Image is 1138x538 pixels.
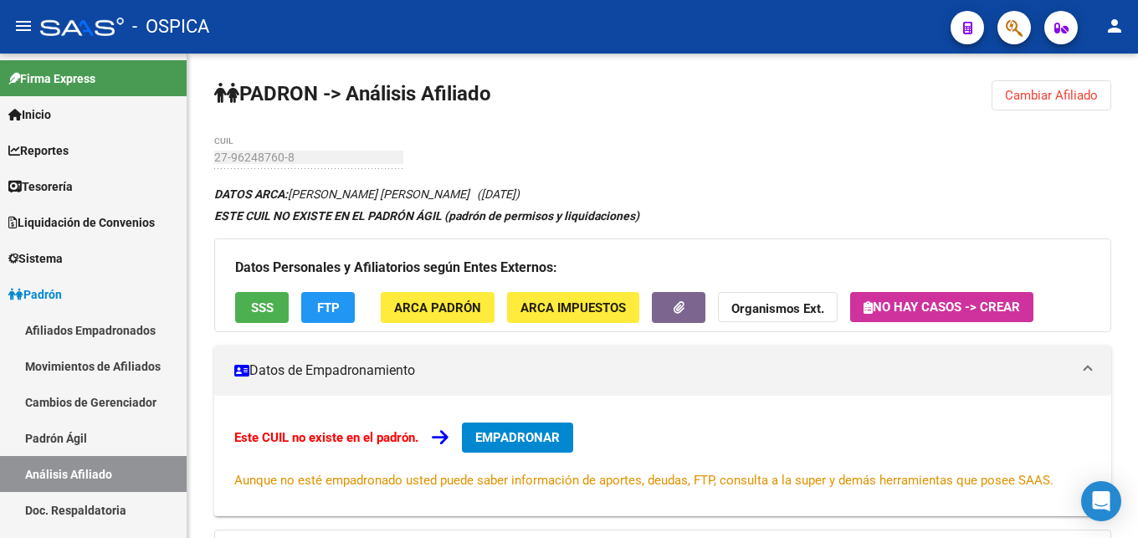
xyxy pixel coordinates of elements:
span: ([DATE]) [477,187,520,201]
span: Padrón [8,285,62,304]
span: FTP [317,300,340,315]
button: ARCA Impuestos [507,292,639,323]
span: - OSPICA [132,8,209,45]
button: Cambiar Afiliado [992,80,1111,110]
button: EMPADRONAR [462,423,573,453]
span: Liquidación de Convenios [8,213,155,232]
mat-expansion-panel-header: Datos de Empadronamiento [214,346,1111,396]
span: ARCA Impuestos [520,300,626,315]
mat-panel-title: Datos de Empadronamiento [234,361,1071,380]
strong: DATOS ARCA: [214,187,288,201]
strong: PADRON -> Análisis Afiliado [214,82,491,105]
button: No hay casos -> Crear [850,292,1033,322]
strong: ESTE CUIL NO EXISTE EN EL PADRÓN ÁGIL (padrón de permisos y liquidaciones) [214,209,639,223]
span: Cambiar Afiliado [1005,88,1098,103]
span: Inicio [8,105,51,124]
div: Open Intercom Messenger [1081,481,1121,521]
mat-icon: menu [13,16,33,36]
strong: Organismos Ext. [731,301,824,316]
span: [PERSON_NAME] [PERSON_NAME] [214,187,469,201]
button: FTP [301,292,355,323]
button: SSS [235,292,289,323]
span: Aunque no esté empadronado usted puede saber información de aportes, deudas, FTP, consulta a la s... [234,473,1053,488]
span: Tesorería [8,177,73,196]
span: Sistema [8,249,63,268]
button: ARCA Padrón [381,292,495,323]
mat-icon: person [1105,16,1125,36]
strong: Este CUIL no existe en el padrón. [234,430,418,445]
span: Firma Express [8,69,95,88]
span: Reportes [8,141,69,160]
div: Datos de Empadronamiento [214,396,1111,516]
h3: Datos Personales y Afiliatorios según Entes Externos: [235,256,1090,279]
span: SSS [251,300,274,315]
span: No hay casos -> Crear [864,300,1020,315]
span: ARCA Padrón [394,300,481,315]
button: Organismos Ext. [718,292,838,323]
span: EMPADRONAR [475,430,560,445]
